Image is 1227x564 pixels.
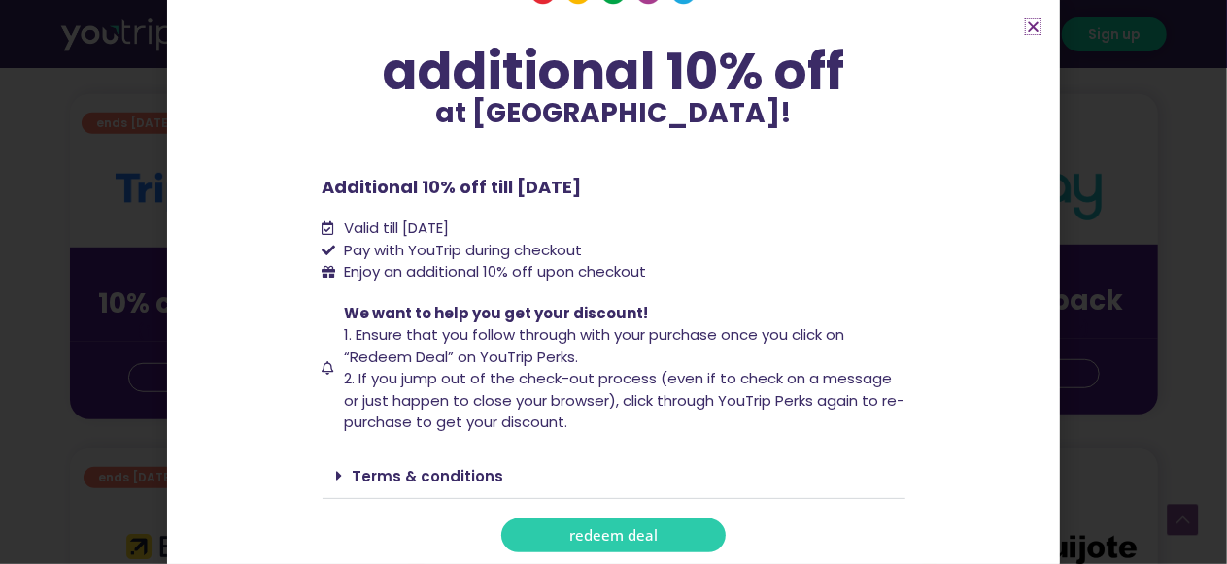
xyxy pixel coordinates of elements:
[323,44,905,100] div: additional 10% off
[1026,19,1040,34] a: Close
[323,453,905,499] div: Terms & conditions
[569,528,658,543] span: redeem deal
[344,324,844,367] span: 1. Ensure that you follow through with your purchase once you click on “Redeem Deal” on YouTrip P...
[344,368,904,432] span: 2. If you jump out of the check-out process (even if to check on a message or just happen to clos...
[339,217,449,240] span: Valid till [DATE]
[353,466,504,486] a: Terms & conditions
[323,174,905,200] p: Additional 10% off till [DATE]
[344,261,646,282] span: Enjoy an additional 10% off upon checkout
[344,303,648,323] span: We want to help you get your discount!
[501,518,726,552] a: redeem deal
[339,240,582,262] span: Pay with YouTrip during checkout
[323,100,905,127] p: at [GEOGRAPHIC_DATA]!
